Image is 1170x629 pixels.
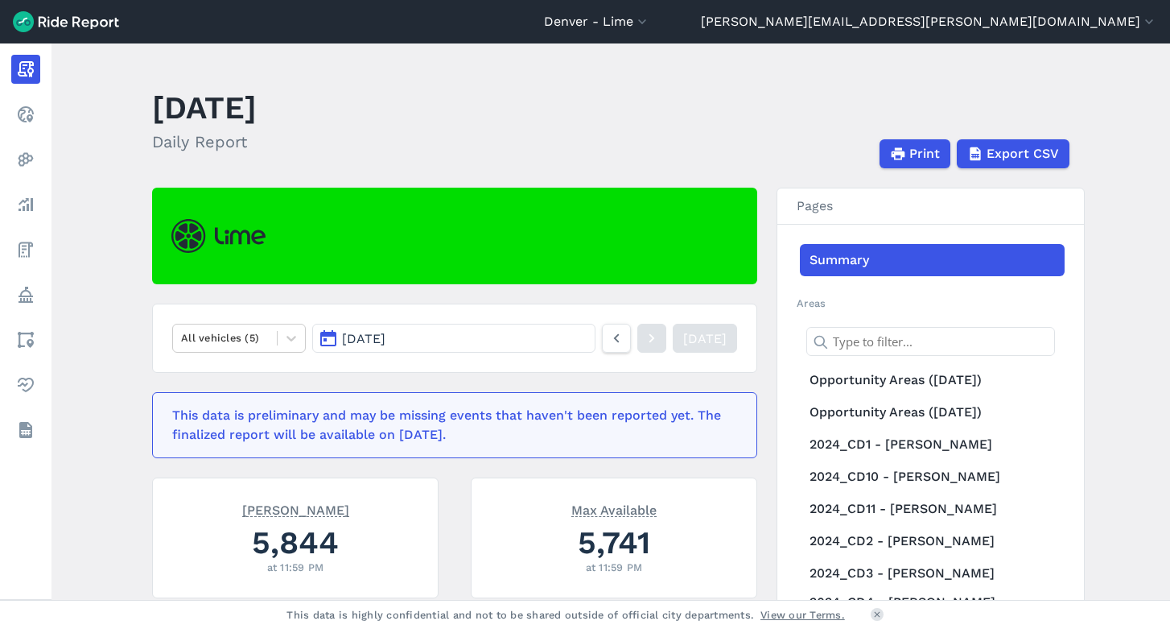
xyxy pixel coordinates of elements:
div: at 11:59 PM [172,560,418,575]
div: 5,844 [172,520,418,565]
a: Policy [11,280,40,309]
a: 2024_CD3 - [PERSON_NAME] [800,557,1065,590]
input: Type to filter... [806,327,1055,356]
a: View our Terms. [760,607,845,623]
a: 2024_CD11 - [PERSON_NAME] [800,493,1065,525]
div: at 11:59 PM [491,560,737,575]
button: Export CSV [957,139,1069,168]
h3: Pages [777,188,1084,225]
a: [DATE] [673,324,737,353]
div: 5,741 [491,520,737,565]
a: 2024_CD2 - [PERSON_NAME] [800,525,1065,557]
div: This data is preliminary and may be missing events that haven't been reported yet. The finalized ... [172,406,727,445]
a: 2024_CD1 - [PERSON_NAME] [800,428,1065,461]
a: 2024_CD10 - [PERSON_NAME] [800,461,1065,493]
a: Opportunity Areas ([DATE]) [800,364,1065,396]
span: [PERSON_NAME] [242,501,349,517]
a: Opportunity Areas ([DATE]) [800,396,1065,428]
a: Areas [11,325,40,354]
img: Lime [171,219,266,253]
span: [DATE] [342,331,385,346]
button: Print [880,139,950,168]
a: Fees [11,235,40,264]
span: Export CSV [987,144,1059,163]
a: Heatmaps [11,145,40,174]
a: Report [11,55,40,84]
button: Denver - Lime [544,12,650,31]
a: Health [11,370,40,399]
a: Summary [800,244,1065,276]
span: Max Available [571,501,657,517]
button: [PERSON_NAME][EMAIL_ADDRESS][PERSON_NAME][DOMAIN_NAME] [701,12,1157,31]
h1: [DATE] [152,85,257,130]
a: Realtime [11,100,40,129]
button: [DATE] [312,324,595,353]
h2: Daily Report [152,130,257,154]
img: Ride Report [13,11,119,32]
a: Analyze [11,190,40,219]
h2: Areas [797,296,1065,311]
a: Datasets [11,416,40,445]
span: Print [909,144,940,163]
